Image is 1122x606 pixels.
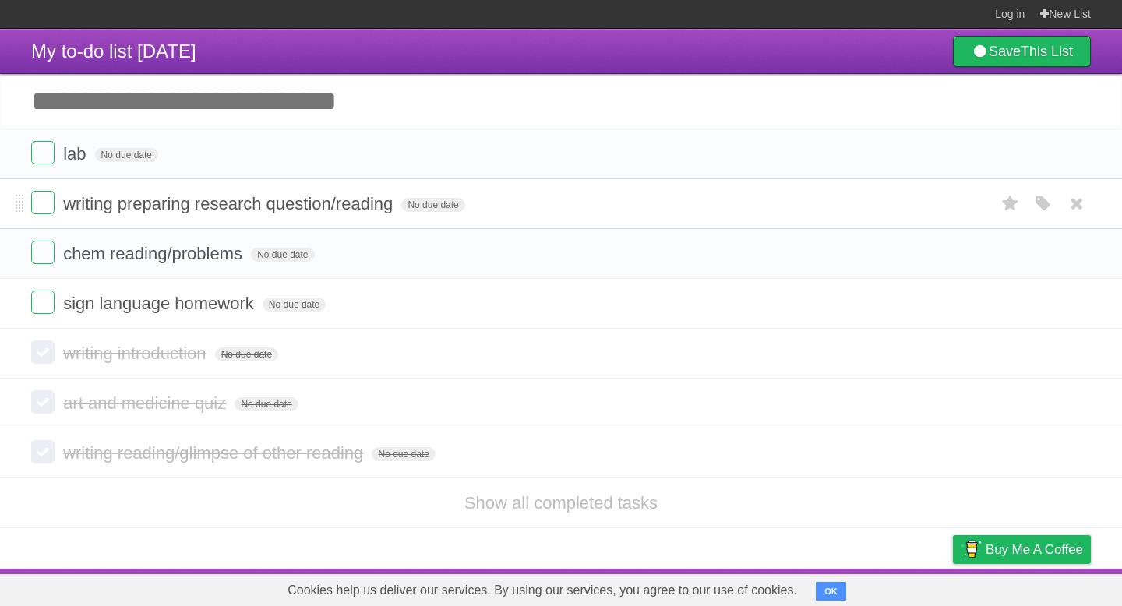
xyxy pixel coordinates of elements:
[31,340,55,364] label: Done
[95,148,158,162] span: No due date
[63,344,210,363] span: writing introduction
[63,194,397,213] span: writing preparing research question/reading
[996,191,1025,217] label: Star task
[63,393,230,413] span: art and medicine quiz
[372,447,435,461] span: No due date
[31,390,55,414] label: Done
[251,248,314,262] span: No due date
[31,291,55,314] label: Done
[464,493,658,513] a: Show all completed tasks
[961,536,982,562] img: Buy me a coffee
[1021,44,1073,59] b: This List
[63,144,90,164] span: lab
[215,347,278,361] span: No due date
[880,573,914,602] a: Terms
[933,573,973,602] a: Privacy
[993,573,1091,602] a: Suggest a feature
[953,535,1091,564] a: Buy me a coffee
[953,36,1091,67] a: SaveThis List
[816,582,846,601] button: OK
[31,241,55,264] label: Done
[797,573,860,602] a: Developers
[31,41,196,62] span: My to-do list [DATE]
[31,141,55,164] label: Done
[401,198,464,212] span: No due date
[986,536,1083,563] span: Buy me a coffee
[63,294,258,313] span: sign language homework
[63,244,246,263] span: chem reading/problems
[235,397,298,411] span: No due date
[63,443,367,463] span: writing reading/glimpse of other reading
[31,440,55,463] label: Done
[31,191,55,214] label: Done
[263,298,326,312] span: No due date
[272,575,813,606] span: Cookies help us deliver our services. By using our services, you agree to our use of cookies.
[746,573,778,602] a: About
